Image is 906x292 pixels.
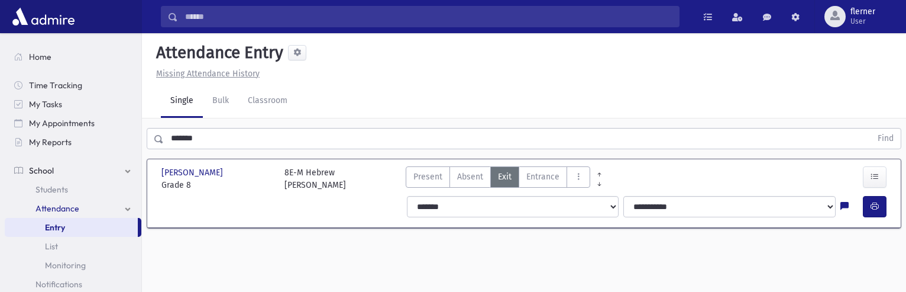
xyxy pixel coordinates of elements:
[5,114,141,133] a: My Appointments
[5,76,141,95] a: Time Tracking
[5,218,138,237] a: Entry
[29,137,72,147] span: My Reports
[284,166,346,191] div: 8E-M Hebrew [PERSON_NAME]
[161,85,203,118] a: Single
[5,256,141,275] a: Monitoring
[5,199,141,218] a: Attendance
[29,52,51,62] span: Home
[871,129,901,149] button: Find
[35,203,79,214] span: Attendance
[850,7,875,17] span: flerner
[498,171,512,183] span: Exit
[238,85,297,118] a: Classroom
[5,180,141,199] a: Students
[45,260,86,271] span: Monitoring
[850,17,875,26] span: User
[5,133,141,152] a: My Reports
[413,171,442,183] span: Present
[35,279,82,290] span: Notifications
[29,99,62,110] span: My Tasks
[457,171,483,183] span: Absent
[526,171,559,183] span: Entrance
[29,80,82,91] span: Time Tracking
[406,166,590,191] div: AttTypes
[45,241,58,252] span: List
[45,222,65,233] span: Entry
[151,43,283,63] h5: Attendance Entry
[5,161,141,180] a: School
[151,69,260,79] a: Missing Attendance History
[178,6,679,27] input: Search
[5,237,141,256] a: List
[161,179,273,191] span: Grade 8
[29,118,95,129] span: My Appointments
[203,85,238,118] a: Bulk
[9,5,77,28] img: AdmirePro
[29,165,54,176] span: School
[161,166,225,179] span: [PERSON_NAME]
[35,184,68,195] span: Students
[156,69,260,79] u: Missing Attendance History
[5,95,141,114] a: My Tasks
[5,47,141,66] a: Home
